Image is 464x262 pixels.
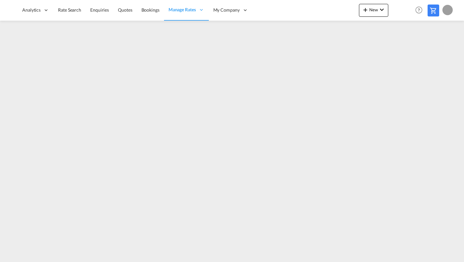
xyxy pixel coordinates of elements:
span: My Company [213,7,240,13]
div: Help [413,5,428,16]
md-icon: icon-plus 400-fg [362,6,369,14]
span: Enquiries [90,7,109,13]
span: New [362,7,386,12]
span: Analytics [22,7,41,13]
span: Help [413,5,424,15]
span: Manage Rates [169,6,196,13]
span: Rate Search [58,7,81,13]
span: Bookings [141,7,159,13]
span: Quotes [118,7,132,13]
button: icon-plus 400-fgNewicon-chevron-down [359,4,388,17]
md-icon: icon-chevron-down [378,6,386,14]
